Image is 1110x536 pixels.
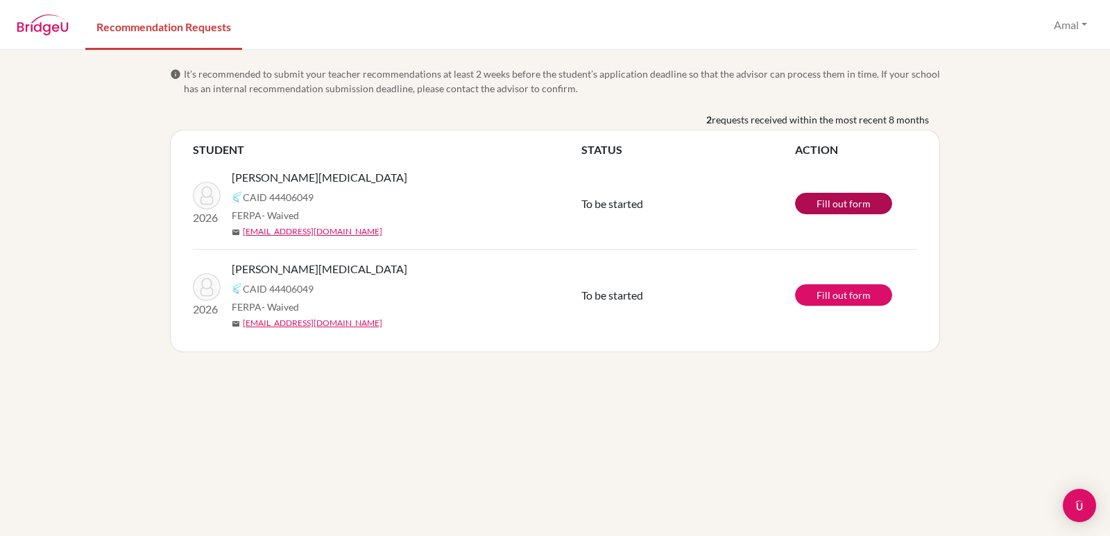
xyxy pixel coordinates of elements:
span: FERPA [232,300,299,314]
span: To be started [581,288,643,302]
span: - Waived [262,209,299,221]
th: STUDENT [193,141,581,158]
span: CAID 44406049 [243,282,314,296]
a: [EMAIL_ADDRESS][DOMAIN_NAME] [243,225,382,238]
span: FERPA [232,208,299,223]
span: - Waived [262,301,299,313]
img: BridgeU logo [17,15,69,35]
span: requests received within the most recent 8 months [712,112,929,127]
span: mail [232,228,240,236]
img: Wahbeh, Yasmin [193,182,221,209]
div: Open Intercom Messenger [1063,489,1096,522]
span: To be started [581,197,643,210]
span: [PERSON_NAME][MEDICAL_DATA] [232,169,407,186]
img: Common App logo [232,283,243,294]
th: ACTION [795,141,917,158]
b: 2 [706,112,712,127]
a: Fill out form [795,193,892,214]
a: [EMAIL_ADDRESS][DOMAIN_NAME] [243,317,382,329]
img: Wahbeh, Yasmin [193,273,221,301]
img: Common App logo [232,191,243,202]
button: Amal [1048,12,1093,38]
span: info [170,69,181,80]
a: Fill out form [795,284,892,306]
th: STATUS [581,141,795,158]
span: [PERSON_NAME][MEDICAL_DATA] [232,261,407,277]
span: It’s recommended to submit your teacher recommendations at least 2 weeks before the student’s app... [184,67,940,96]
p: 2026 [193,209,221,226]
a: Recommendation Requests [85,2,242,50]
p: 2026 [193,301,221,318]
span: mail [232,320,240,328]
span: CAID 44406049 [243,190,314,205]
